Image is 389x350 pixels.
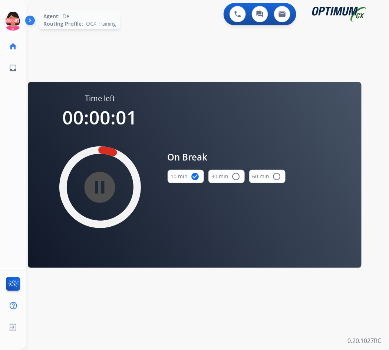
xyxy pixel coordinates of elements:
button: 10 min [168,170,204,183]
span: 00:00:01 [63,105,138,130]
button: 60 min [249,170,286,183]
mat-icon: inbox [9,64,17,72]
p: 0.20.1027RC [348,337,382,346]
mat-icon: pause_circle_filled [96,183,105,192]
mat-icon: radio_button_unchecked [273,172,281,181]
span: On Break [168,150,286,164]
span: Routing Profile: [43,20,83,27]
mat-icon: radio_button_unchecked [232,172,241,181]
mat-icon: check_circle [191,172,200,181]
span: Time left [85,93,115,104]
mat-icon: home [9,42,17,51]
span: OCX Training [86,20,116,27]
button: 30 min [208,170,245,183]
span: Agent: [43,13,60,20]
span: Del [63,13,70,20]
